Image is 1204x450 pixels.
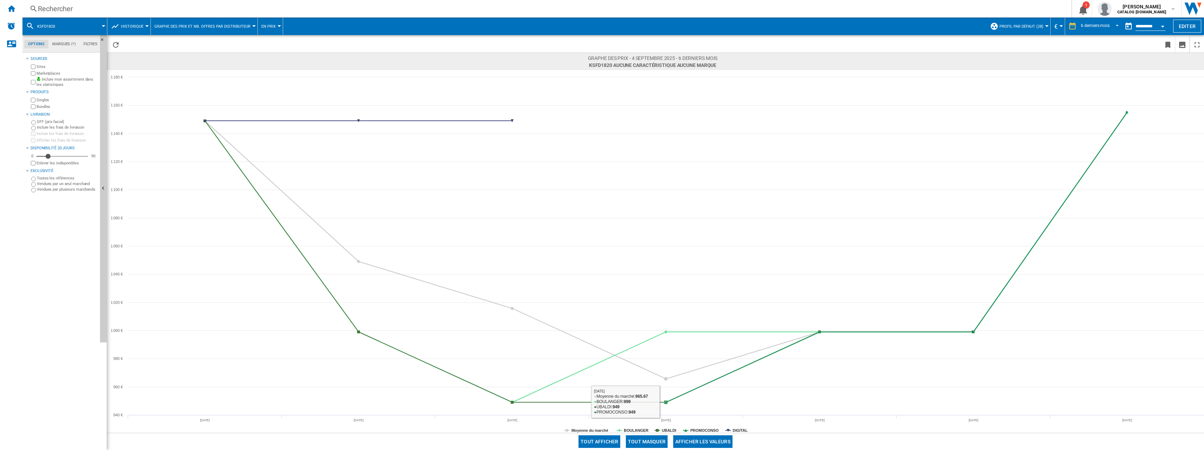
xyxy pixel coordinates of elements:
[31,64,35,69] input: Sites
[100,35,107,342] button: Masquer
[1173,20,1201,33] button: Editer
[36,104,97,109] label: Bundles
[113,385,123,389] tspan: 960 €
[673,435,733,448] button: Afficher les valeurs
[36,131,97,136] label: Inclure les frais de livraison
[31,161,35,165] input: Afficher les frais de livraison
[1117,3,1166,10] span: [PERSON_NAME]
[578,435,620,448] button: Tout afficher
[31,131,35,136] input: Inclure les frais de livraison
[121,18,147,35] button: Historique
[121,24,143,29] span: Historique
[36,97,97,103] label: Singles
[31,71,35,76] input: Marketplaces
[111,159,123,164] tspan: 1 120 €
[100,35,108,48] button: Masquer
[154,18,254,35] div: Graphe des prix et nb. offres par distributeur
[200,418,210,422] tspan: [DATE]
[111,103,123,107] tspan: 1 160 €
[80,40,101,48] md-tab-item: Filtres
[111,75,123,79] tspan: 1 180 €
[1175,36,1189,53] button: Télécharger en image
[588,55,718,62] span: Graphe des prix - 4 septembre 2025 - 6 derniers mois
[31,182,36,187] input: Vendues par un seul marchand
[36,77,41,81] img: mysite-bg-18x18.png
[31,78,35,87] input: Inclure mon assortiment dans les statistiques
[507,418,517,422] tspan: [DATE]
[1098,2,1112,16] img: profile.jpg
[37,18,62,35] button: KSFD1820
[113,413,123,417] tspan: 940 €
[1083,1,1090,8] div: 1
[31,145,97,151] div: Disponibilité 20 Jours
[31,112,97,117] div: Livraison
[999,18,1047,35] button: Profil par défaut (28)
[111,300,123,305] tspan: 1 020 €
[662,428,676,432] tspan: UBALDI
[36,64,97,69] label: Sites
[661,418,671,422] tspan: [DATE]
[36,77,97,88] label: Inclure mon assortiment dans les statistiques
[111,187,123,192] tspan: 1 100 €
[31,56,97,62] div: Sources
[690,428,719,432] tspan: PROMOCONSO
[113,356,123,361] tspan: 980 €
[31,89,97,95] div: Produits
[1117,10,1166,14] b: CATALOG [DOMAIN_NAME]
[37,181,97,186] label: Vendues par un seul marchand
[111,131,123,136] tspan: 1 140 €
[1122,19,1136,33] button: md-calendar
[31,98,35,102] input: Singles
[31,188,36,192] input: Vendues par plusieurs marchands
[733,428,748,432] tspan: DIGITAL
[31,168,97,174] div: Exclusivité
[37,187,97,192] label: Vendues par plusieurs marchands
[1054,23,1058,30] span: €
[990,18,1047,35] div: Profil par défaut (28)
[154,24,250,29] span: Graphe des prix et nb. offres par distributeur
[261,24,276,29] span: En prix
[1156,19,1169,32] button: Open calendar
[111,216,123,220] tspan: 1 080 €
[261,18,279,35] button: En prix
[37,24,55,29] span: KSFD1820
[1161,36,1175,53] button: Créer un favoris
[31,126,36,130] input: Inclure les frais de livraison
[31,177,36,181] input: Toutes les références
[354,418,363,422] tspan: [DATE]
[37,176,97,181] label: Toutes les références
[36,161,97,166] label: Enlever les indisponibles
[1051,18,1065,35] md-menu: Currency
[571,428,608,432] tspan: Moyenne du marché
[29,154,35,159] div: 0
[26,18,103,35] div: KSFD1820
[109,36,123,53] button: Recharger
[37,125,97,130] label: Inclure les frais de livraison
[38,4,1053,14] div: Rechercher
[36,71,97,76] label: Marketplaces
[1080,21,1122,32] md-select: REPORTS.WIZARD.STEPS.REPORT.STEPS.REPORT_OPTIONS.PERIOD: 6 derniers mois
[7,22,15,30] img: alerts-logo.svg
[1122,418,1132,422] tspan: [DATE]
[48,40,80,48] md-tab-item: Marques (*)
[89,154,97,159] div: 90
[36,138,97,143] label: Afficher les frais de livraison
[111,244,123,248] tspan: 1 060 €
[111,272,123,276] tspan: 1 040 €
[1081,23,1110,28] div: 6 derniers mois
[24,40,48,48] md-tab-item: Options
[37,119,97,124] label: OFF (prix facial)
[111,18,147,35] div: Historique
[1190,36,1204,53] button: Plein écran
[624,428,648,432] tspan: BOULANGER
[1054,18,1061,35] button: €
[111,328,123,333] tspan: 1 000 €
[815,418,825,422] tspan: [DATE]
[31,120,36,125] input: OFF (prix facial)
[588,62,718,69] span: KSFD1820 Aucune caractéristique Aucune marque
[31,138,35,143] input: Afficher les frais de livraison
[969,418,978,422] tspan: [DATE]
[626,435,668,448] button: Tout masquer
